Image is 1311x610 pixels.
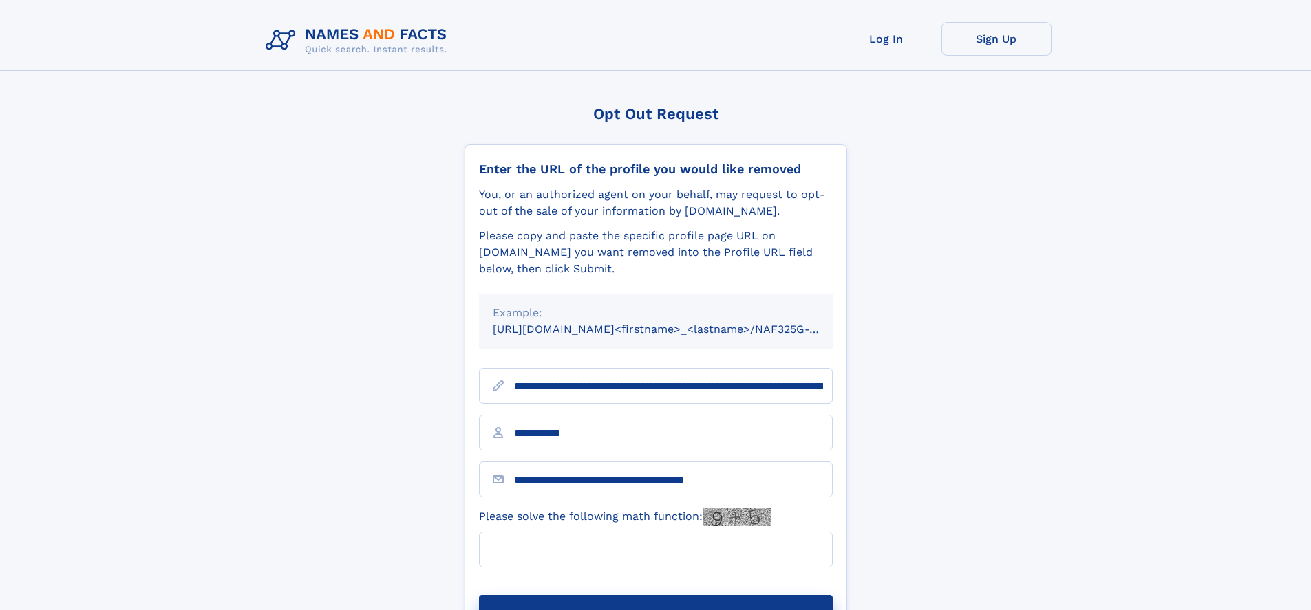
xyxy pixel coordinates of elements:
[260,22,458,59] img: Logo Names and Facts
[479,186,833,219] div: You, or an authorized agent on your behalf, may request to opt-out of the sale of your informatio...
[493,305,819,321] div: Example:
[479,508,771,526] label: Please solve the following math function:
[479,162,833,177] div: Enter the URL of the profile you would like removed
[493,323,859,336] small: [URL][DOMAIN_NAME]<firstname>_<lastname>/NAF325G-xxxxxxxx
[479,228,833,277] div: Please copy and paste the specific profile page URL on [DOMAIN_NAME] you want removed into the Pr...
[465,105,847,122] div: Opt Out Request
[941,22,1052,56] a: Sign Up
[831,22,941,56] a: Log In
